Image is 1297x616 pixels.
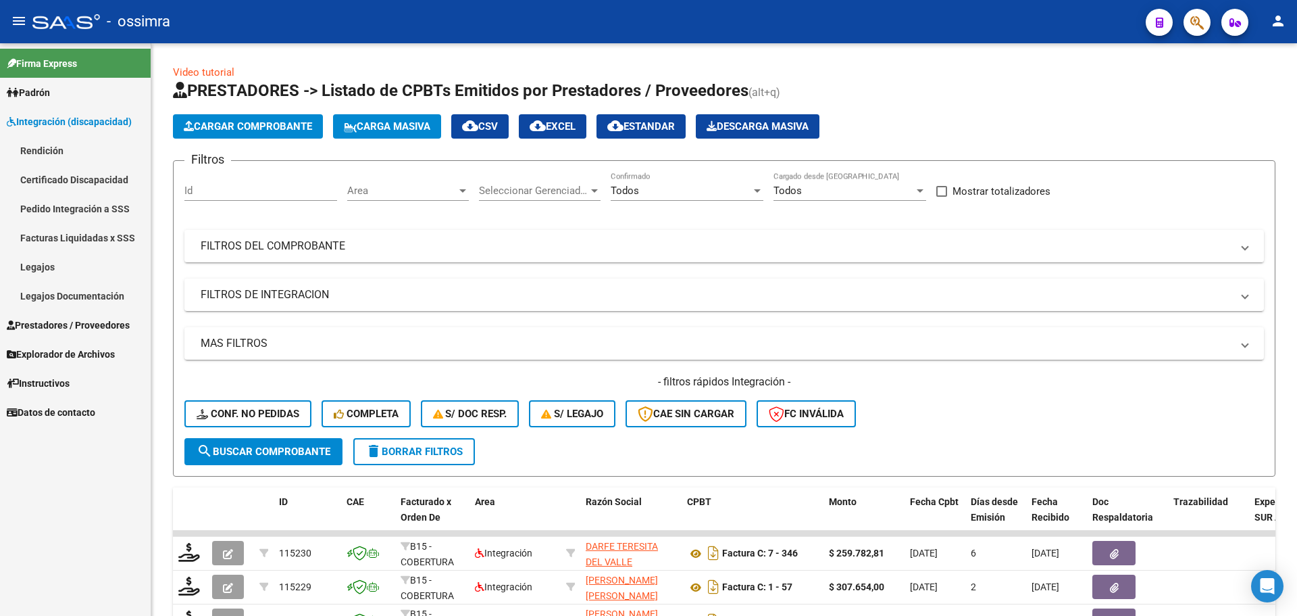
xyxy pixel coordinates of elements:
[829,496,857,507] span: Monto
[7,347,115,362] span: Explorador de Archivos
[395,488,469,547] datatable-header-cell: Facturado x Orden De
[607,118,624,134] mat-icon: cloud_download
[347,496,364,507] span: CAE
[707,120,809,133] span: Descarga Masiva
[201,239,1231,254] mat-panel-title: FILTROS DEL COMPROBANTE
[1270,13,1286,29] mat-icon: person
[7,56,77,71] span: Firma Express
[184,150,231,169] h3: Filtros
[184,327,1264,360] mat-expansion-panel-header: MAS FILTROS
[184,120,312,133] span: Cargar Comprobante
[333,114,441,139] button: Carga Masiva
[971,496,1018,523] span: Días desde Emisión
[107,7,170,37] span: - ossimra
[7,405,95,420] span: Datos de contacto
[965,488,1026,547] datatable-header-cell: Días desde Emisión
[184,230,1264,262] mat-expansion-panel-header: FILTROS DEL COMPROBANTE
[11,13,27,29] mat-icon: menu
[541,408,603,420] span: S/ legajo
[586,575,658,601] span: [PERSON_NAME] [PERSON_NAME]
[201,287,1231,302] mat-panel-title: FILTROS DE INTEGRACION
[1087,488,1168,547] datatable-header-cell: Doc Respaldatoria
[722,548,798,559] strong: Factura C: 7 - 346
[773,185,802,197] span: Todos
[341,488,395,547] datatable-header-cell: CAE
[334,408,399,420] span: Completa
[586,496,642,507] span: Razón Social
[722,582,792,593] strong: Factura C: 1 - 57
[365,446,463,458] span: Borrar Filtros
[1026,488,1087,547] datatable-header-cell: Fecha Recibido
[347,185,457,197] span: Area
[7,85,50,100] span: Padrón
[586,539,676,567] div: 23229464914
[696,114,819,139] button: Descarga Masiva
[1092,496,1153,523] span: Doc Respaldatoria
[173,114,323,139] button: Cargar Comprobante
[184,400,311,427] button: Conf. no pedidas
[184,375,1264,389] h4: - filtros rápidos Integración -
[705,542,722,564] i: Descargar documento
[469,488,561,547] datatable-header-cell: Area
[607,120,675,133] span: Estandar
[479,185,588,197] span: Seleccionar Gerenciador
[1251,570,1283,602] div: Open Intercom Messenger
[829,582,884,592] strong: $ 307.654,00
[279,496,288,507] span: ID
[279,582,311,592] span: 115229
[611,185,639,197] span: Todos
[757,400,856,427] button: FC Inválida
[626,400,746,427] button: CAE SIN CARGAR
[433,408,507,420] span: S/ Doc Resp.
[173,66,234,78] a: Video tutorial
[971,582,976,592] span: 2
[1168,488,1249,547] datatable-header-cell: Trazabilidad
[401,496,451,523] span: Facturado x Orden De
[748,86,780,99] span: (alt+q)
[580,488,682,547] datatable-header-cell: Razón Social
[451,114,509,139] button: CSV
[421,400,519,427] button: S/ Doc Resp.
[462,120,498,133] span: CSV
[530,120,576,133] span: EXCEL
[971,548,976,559] span: 6
[1032,496,1069,523] span: Fecha Recibido
[475,496,495,507] span: Area
[344,120,430,133] span: Carga Masiva
[197,443,213,459] mat-icon: search
[353,438,475,465] button: Borrar Filtros
[586,541,658,567] span: DARFE TERESITA DEL VALLE
[7,318,130,333] span: Prestadores / Proveedores
[184,279,1264,311] mat-expansion-panel-header: FILTROS DE INTEGRACION
[910,496,959,507] span: Fecha Cpbt
[682,488,823,547] datatable-header-cell: CPBT
[696,114,819,139] app-download-masive: Descarga masiva de comprobantes (adjuntos)
[462,118,478,134] mat-icon: cloud_download
[197,408,299,420] span: Conf. no pedidas
[401,541,462,583] span: B15 - COBERTURA DE SALUD S.A.
[519,114,586,139] button: EXCEL
[829,548,884,559] strong: $ 259.782,81
[769,408,844,420] span: FC Inválida
[197,446,330,458] span: Buscar Comprobante
[596,114,686,139] button: Estandar
[910,548,938,559] span: [DATE]
[7,376,70,391] span: Instructivos
[279,548,311,559] span: 115230
[322,400,411,427] button: Completa
[1032,582,1059,592] span: [DATE]
[475,582,532,592] span: Integración
[529,400,615,427] button: S/ legajo
[910,582,938,592] span: [DATE]
[823,488,905,547] datatable-header-cell: Monto
[586,573,676,601] div: 27393978657
[274,488,341,547] datatable-header-cell: ID
[7,114,132,129] span: Integración (discapacidad)
[638,408,734,420] span: CAE SIN CARGAR
[705,576,722,598] i: Descargar documento
[687,496,711,507] span: CPBT
[365,443,382,459] mat-icon: delete
[1173,496,1228,507] span: Trazabilidad
[905,488,965,547] datatable-header-cell: Fecha Cpbt
[173,81,748,100] span: PRESTADORES -> Listado de CPBTs Emitidos por Prestadores / Proveedores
